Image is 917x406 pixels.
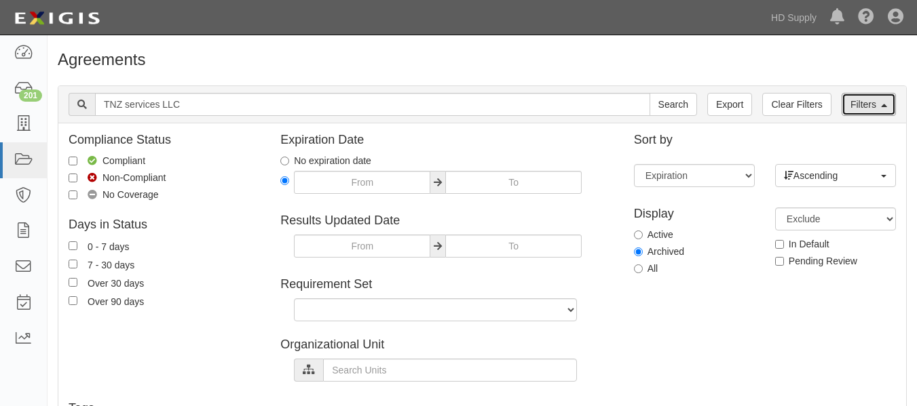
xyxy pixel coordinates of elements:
label: All [634,262,658,275]
label: No Coverage [69,188,159,201]
input: To [445,171,582,194]
h4: Expiration Date [280,134,613,147]
label: No expiration date [280,154,371,167]
input: From [294,171,430,194]
a: HD Supply [764,4,823,31]
input: Search [650,93,697,116]
h4: Display [634,207,755,221]
h4: Compliance Status [69,134,260,147]
input: Over 90 days [69,296,77,305]
h4: Results Updated Date [280,214,613,228]
div: 0 - 7 days [88,239,129,253]
input: To [445,235,582,258]
button: Ascending [775,164,896,187]
input: Over 30 days [69,278,77,287]
a: Filters [842,93,896,116]
input: Archived [634,247,643,256]
input: All [634,264,643,273]
input: No expiration date [280,157,289,165]
input: Search [95,93,650,116]
input: Pending Review [775,257,784,266]
label: In Default [775,237,829,251]
span: Ascending [784,169,878,182]
input: Non-Compliant [69,174,77,182]
label: Pending Review [775,254,857,268]
label: Non-Compliant [69,171,166,184]
input: 7 - 30 days [69,260,77,268]
div: 201 [19,89,42,102]
input: 0 - 7 days [69,241,77,250]
input: Search Units [323,359,577,382]
a: Export [707,93,752,116]
img: logo-5460c22ac91f19d4615b14bd174203de0afe785f0fc80cf4dbbc73dc1793850b.png [10,6,104,31]
label: Active [634,228,673,241]
a: Clear Filters [762,93,831,116]
div: Over 30 days [88,275,144,290]
label: Compliant [69,154,145,167]
i: Help Center - Complianz [858,9,874,26]
h1: Agreements [58,51,907,68]
input: From [294,235,430,258]
label: Archived [634,245,684,258]
input: Compliant [69,157,77,165]
input: Active [634,230,643,239]
div: Over 90 days [88,293,144,308]
input: In Default [775,240,784,249]
h4: Days in Status [69,218,260,232]
h4: Sort by [634,134,896,147]
h4: Organizational Unit [280,338,613,352]
div: 7 - 30 days [88,257,134,272]
h4: Requirement Set [280,278,613,291]
input: No Coverage [69,190,77,199]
